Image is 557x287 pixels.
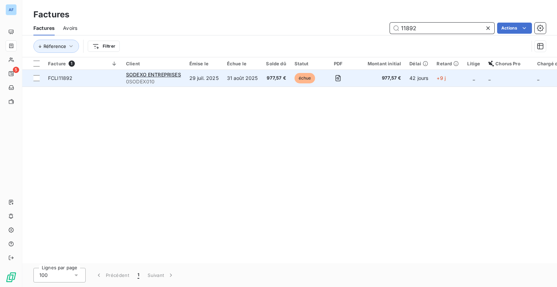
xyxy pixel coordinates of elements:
[69,60,75,67] span: 1
[295,61,317,66] div: Statut
[6,4,17,15] div: AF
[126,78,181,85] span: 0SODEX010
[63,25,77,32] span: Avoirs
[33,25,55,32] span: Factures
[295,73,315,83] span: échue
[6,272,17,283] img: Logo LeanPay
[33,8,69,21] h3: Factures
[437,61,459,66] div: Retard
[359,61,401,66] div: Montant initial
[497,23,532,34] button: Actions
[88,41,120,52] button: Filtrer
[48,75,72,81] span: FCLI11892
[537,75,539,81] span: _
[325,61,351,66] div: PDF
[33,40,79,53] button: Réference
[437,75,446,81] span: +9 j
[467,61,480,66] div: Litige
[227,61,258,66] div: Échue le
[126,72,181,77] span: SODEXO ENTREPRISES
[133,268,143,282] button: 1
[488,61,529,66] div: Chorus Pro
[185,70,223,87] td: 29 juil. 2025
[126,61,181,66] div: Client
[39,272,48,279] span: 100
[266,75,286,82] span: 977,57 €
[473,75,475,81] span: _
[359,75,401,82] span: 977,57 €
[223,70,262,87] td: 31 août 2025
[91,268,133,282] button: Précédent
[488,75,491,81] span: _
[138,272,139,279] span: 1
[405,70,432,87] td: 42 jours
[533,263,550,280] iframe: Intercom live chat
[48,61,66,66] span: Facture
[44,43,66,49] span: Réference
[143,268,179,282] button: Suivant
[266,61,286,66] div: Solde dû
[13,67,19,73] span: 5
[390,23,494,34] input: Rechercher
[189,61,219,66] div: Émise le
[409,61,428,66] div: Délai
